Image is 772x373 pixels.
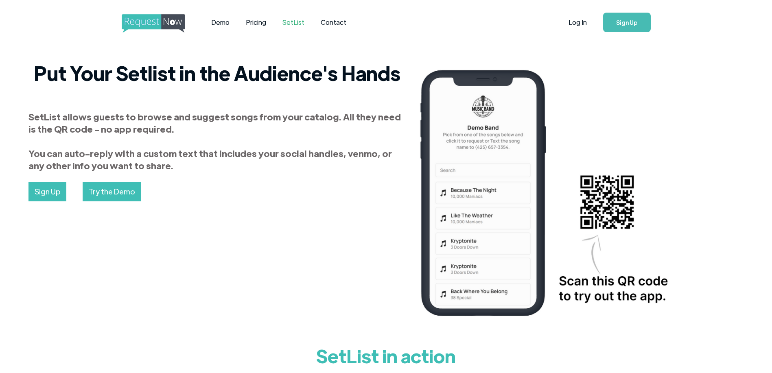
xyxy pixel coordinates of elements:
[238,10,274,35] a: Pricing
[274,10,313,35] a: SetList
[28,111,401,171] strong: SetList allows guests to browse and suggest songs from your catalog. All they need is the QR code...
[28,182,66,201] a: Sign Up
[162,339,610,372] h1: SetList in action
[122,14,200,33] img: requestnow logo
[313,10,354,35] a: Contact
[603,13,651,32] a: Sign Up
[83,182,141,201] a: Try the Demo
[560,8,595,37] a: Log In
[122,14,183,31] a: home
[28,61,406,85] h2: Put Your Setlist in the Audience's Hands
[203,10,238,35] a: Demo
